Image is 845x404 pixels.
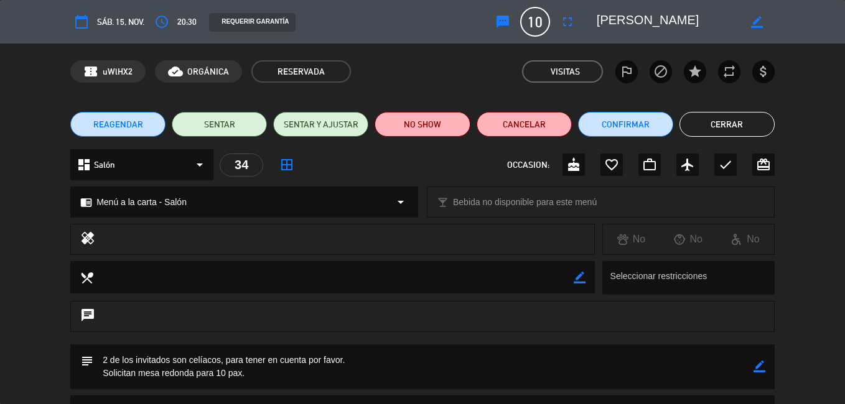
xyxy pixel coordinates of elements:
i: chrome_reader_mode [80,196,92,208]
span: Bebida no disponible para este menú [453,195,597,209]
i: calendar_today [74,14,89,29]
span: 20:30 [177,15,197,29]
div: No [717,231,774,247]
button: Confirmar [578,112,673,137]
i: access_time [154,14,169,29]
i: subject [80,354,93,367]
span: 10 [520,7,550,37]
i: arrow_drop_down [393,195,408,209]
button: NO SHOW [375,112,470,137]
i: border_color [751,16,763,28]
button: calendar_today [70,11,93,33]
div: No [603,231,660,247]
i: block [653,64,668,79]
i: outlined_flag [619,64,634,79]
button: fullscreen [556,11,579,33]
i: card_giftcard [756,157,771,172]
i: healing [80,231,95,248]
i: work_outline [642,157,657,172]
span: uWlHX2 [103,65,133,79]
button: SENTAR [172,112,267,137]
i: cake [566,157,581,172]
span: OCCASION: [507,158,549,172]
i: dashboard [77,157,91,172]
button: sms [492,11,514,33]
i: attach_money [756,64,771,79]
div: REQUERIR GARANTÍA [209,13,295,32]
span: confirmation_number [83,64,98,79]
span: ORGÁNICA [187,65,229,79]
i: chat [80,308,95,325]
i: sms [495,14,510,29]
i: arrow_drop_down [192,157,207,172]
span: sáb. 15, nov. [97,15,144,29]
i: repeat [722,64,737,79]
button: Cerrar [679,112,775,137]
span: Salón [94,158,115,172]
i: border_all [279,157,294,172]
i: check [718,157,733,172]
i: favorite_border [604,157,619,172]
i: airplanemode_active [680,157,695,172]
i: border_color [574,272,586,283]
span: RESERVADA [251,60,351,83]
span: Menú a la carta - Salón [96,195,187,209]
i: local_bar [437,196,449,208]
i: cloud_done [168,64,183,79]
button: Cancelar [477,112,572,137]
i: border_color [754,360,765,372]
i: fullscreen [560,14,575,29]
button: SENTAR Y AJUSTAR [273,112,368,137]
em: Visitas [551,65,580,79]
i: local_dining [80,270,93,284]
i: star [688,64,703,79]
div: 34 [220,154,263,177]
span: REAGENDAR [93,118,143,131]
div: No [660,231,717,247]
button: REAGENDAR [70,112,166,137]
button: access_time [151,11,173,33]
